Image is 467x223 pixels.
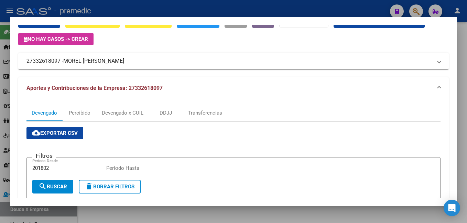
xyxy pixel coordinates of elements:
div: Transferencias [188,109,222,117]
div: DDJJ [160,109,172,117]
button: No hay casos -> Crear [18,33,94,45]
span: Buscar [39,184,67,190]
mat-expansion-panel-header: Aportes y Contribuciones de la Empresa: 27332618097 [18,77,449,99]
button: Organismos Ext. [279,15,328,28]
mat-panel-title: 27332618097 - [26,57,432,65]
button: Exportar CSV [26,127,83,139]
span: MOREL [PERSON_NAME] [63,57,124,65]
strong: Organismos Ext. [285,19,323,25]
div: Devengado [32,109,57,117]
span: Aportes y Contribuciones de la Empresa: 27332618097 [26,85,163,91]
mat-expansion-panel-header: 27332618097 -MOREL [PERSON_NAME] [18,53,449,69]
div: Open Intercom Messenger [444,200,460,216]
button: Buscar [32,180,73,193]
button: Borrar Filtros [79,180,141,193]
span: No hay casos -> Crear [24,36,88,42]
div: Percibido [69,109,90,117]
mat-icon: search [39,182,47,190]
mat-icon: delete [85,182,93,190]
span: Borrar Filtros [85,184,134,190]
span: Exportar CSV [32,130,78,136]
mat-icon: cloud_download [32,129,40,137]
div: Devengado x CUIL [102,109,143,117]
h3: Filtros [32,152,56,160]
